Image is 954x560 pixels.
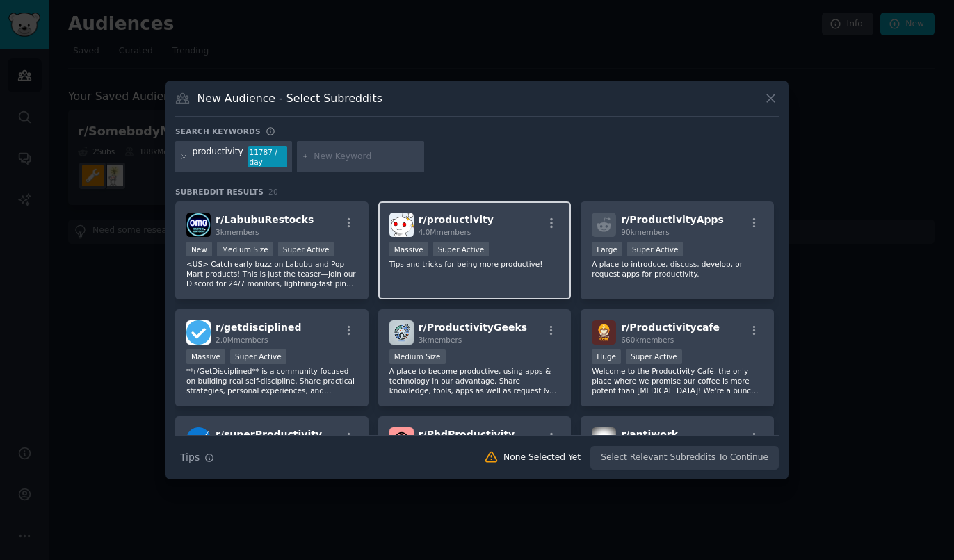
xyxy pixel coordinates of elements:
div: Super Active [278,242,334,256]
img: productivity [389,213,414,237]
span: r/ LabubuRestocks [216,214,314,225]
span: r/ superProductivity [216,429,322,440]
h3: New Audience - Select Subreddits [197,91,382,106]
span: r/ PhdProductivity [419,429,515,440]
img: superProductivity [186,427,211,452]
div: Super Active [627,242,684,256]
div: 11787 / day [248,146,287,168]
p: A place to introduce, discuss, develop, or request apps for productivity. [592,259,763,279]
div: Super Active [626,349,682,364]
button: Tips [175,445,219,470]
p: A place to become productive, using apps & technology in our advantage. Share knowledge, tools, a... [389,366,560,395]
p: Welcome to the Productivity Café, the only place where we promise our coffee is more potent than ... [592,366,763,395]
div: Super Active [230,349,286,364]
span: r/ ProductivityApps [621,214,724,225]
span: Tips [180,450,200,465]
span: r/ antiwork [621,429,678,440]
p: Tips and tricks for being more productive! [389,259,560,269]
div: Medium Size [389,349,446,364]
div: Large [592,242,622,256]
span: 4.0M members [419,228,471,236]
div: Medium Size [217,242,273,256]
img: LabubuRestocks [186,213,211,237]
span: r/ getdisciplined [216,322,302,333]
span: 90k members [621,228,669,236]
p: **r/GetDisciplined** is a community focused on building real self-discipline. Share practical str... [186,366,357,395]
span: Subreddit Results [175,187,264,197]
span: 3k members [216,228,259,236]
input: New Keyword [314,151,419,163]
div: Massive [389,242,428,256]
span: r/ ProductivityGeeks [419,322,527,333]
div: New [186,242,212,256]
div: Super Active [433,242,490,256]
div: Massive [186,349,225,364]
div: Huge [592,349,621,364]
span: 20 [268,188,278,196]
img: antiwork [592,427,616,452]
div: None Selected Yet [503,452,581,464]
span: 3k members [419,336,462,344]
div: productivity [193,146,243,168]
h3: Search keywords [175,126,261,136]
span: 2.0M members [216,336,268,344]
img: PhdProductivity [389,427,414,452]
span: 660k members [621,336,674,344]
img: Productivitycafe [592,320,616,345]
p: <US> Catch early buzz on Labubu and Pop Mart products! This is just the teaser—join our Discord f... [186,259,357,288]
span: r/ Productivitycafe [621,322,720,333]
img: getdisciplined [186,320,211,345]
span: r/ productivity [419,214,494,225]
img: ProductivityGeeks [389,320,414,345]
